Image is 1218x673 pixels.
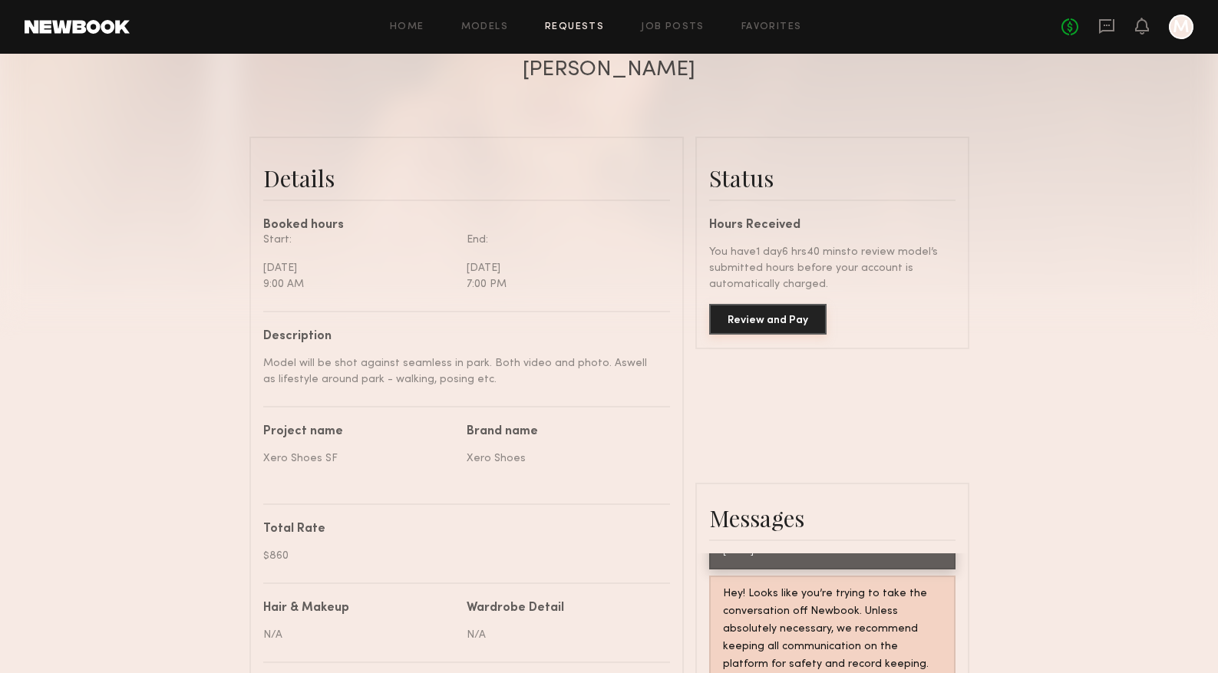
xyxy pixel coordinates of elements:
div: Details [263,163,670,193]
div: Hours Received [709,219,956,232]
div: Messages [709,503,956,533]
div: End: [467,232,659,248]
a: Models [461,22,508,32]
div: Brand name [467,426,659,438]
div: [PERSON_NAME] [523,59,695,81]
div: Hair & Makeup [263,602,349,615]
a: M [1169,15,1193,39]
div: Wardrobe Detail [467,602,564,615]
a: Home [390,22,424,32]
div: Project name [263,426,455,438]
div: Description [263,331,659,343]
div: Model will be shot against seamless in park. Both video and photo. Aswell as lifestyle around par... [263,355,659,388]
div: $860 [263,548,659,564]
div: 9:00 AM [263,276,455,292]
div: [DATE] [263,260,455,276]
div: Booked hours [263,219,670,232]
div: You have 1 day 6 hrs 40 mins to review model’s submitted hours before your account is automatical... [709,244,956,292]
div: N/A [467,627,659,643]
div: Status [709,163,956,193]
a: Job Posts [641,22,705,32]
a: Favorites [741,22,802,32]
button: Review and Pay [709,304,827,335]
div: N/A [263,627,455,643]
div: [DATE] [467,260,659,276]
div: Xero Shoes [467,450,659,467]
div: 7:00 PM [467,276,659,292]
div: Start: [263,232,455,248]
a: Requests [545,22,604,32]
div: Xero Shoes SF [263,450,455,467]
div: Total Rate [263,523,659,536]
